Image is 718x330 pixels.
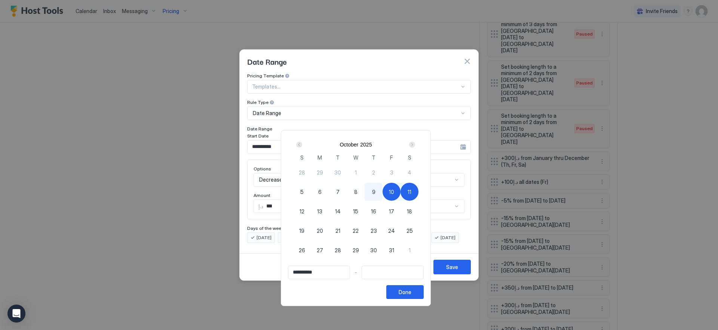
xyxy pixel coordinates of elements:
[299,246,305,254] span: 26
[383,222,401,240] button: 24
[408,188,411,196] span: 11
[407,207,412,215] span: 18
[311,163,329,181] button: 29
[318,188,322,196] span: 6
[329,222,347,240] button: 21
[300,154,304,161] span: S
[299,169,305,176] span: 28
[317,154,322,161] span: M
[340,142,358,148] button: October
[293,202,311,220] button: 12
[401,222,418,240] button: 25
[317,207,322,215] span: 13
[293,222,311,240] button: 19
[353,227,359,235] span: 22
[401,163,418,181] button: 4
[372,169,375,176] span: 2
[311,222,329,240] button: 20
[311,202,329,220] button: 13
[365,163,383,181] button: 2
[371,227,377,235] span: 23
[288,266,350,279] input: Input Field
[372,154,375,161] span: T
[399,288,411,296] div: Done
[386,285,424,299] button: Done
[317,169,323,176] span: 29
[365,183,383,201] button: 9
[365,222,383,240] button: 23
[300,207,304,215] span: 12
[383,183,401,201] button: 10
[335,246,341,254] span: 28
[408,169,411,176] span: 4
[7,305,25,323] div: Open Intercom Messenger
[311,241,329,259] button: 27
[372,188,375,196] span: 9
[389,207,394,215] span: 17
[299,227,304,235] span: 19
[336,154,340,161] span: T
[347,222,365,240] button: 22
[383,241,401,259] button: 31
[409,246,411,254] span: 1
[300,188,304,196] span: 5
[317,246,323,254] span: 27
[293,241,311,259] button: 26
[362,266,423,279] input: Input Field
[329,241,347,259] button: 28
[335,207,341,215] span: 14
[347,241,365,259] button: 29
[347,183,365,201] button: 8
[295,140,305,149] button: Prev
[329,163,347,181] button: 30
[293,183,311,201] button: 5
[383,163,401,181] button: 3
[354,188,358,196] span: 8
[389,246,394,254] span: 31
[353,246,359,254] span: 29
[353,154,358,161] span: W
[408,154,411,161] span: S
[401,241,418,259] button: 1
[347,163,365,181] button: 1
[329,202,347,220] button: 14
[355,169,357,176] span: 1
[389,188,394,196] span: 10
[334,169,341,176] span: 30
[336,188,340,196] span: 7
[365,241,383,259] button: 30
[335,227,340,235] span: 21
[390,169,393,176] span: 3
[406,227,413,235] span: 25
[401,183,418,201] button: 11
[353,207,358,215] span: 15
[311,183,329,201] button: 6
[388,227,395,235] span: 24
[406,140,417,149] button: Next
[317,227,323,235] span: 20
[355,269,357,276] span: -
[347,202,365,220] button: 15
[383,202,401,220] button: 17
[293,163,311,181] button: 28
[371,207,376,215] span: 16
[390,154,393,161] span: F
[329,183,347,201] button: 7
[401,202,418,220] button: 18
[360,142,372,148] button: 2025
[370,246,377,254] span: 30
[365,202,383,220] button: 16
